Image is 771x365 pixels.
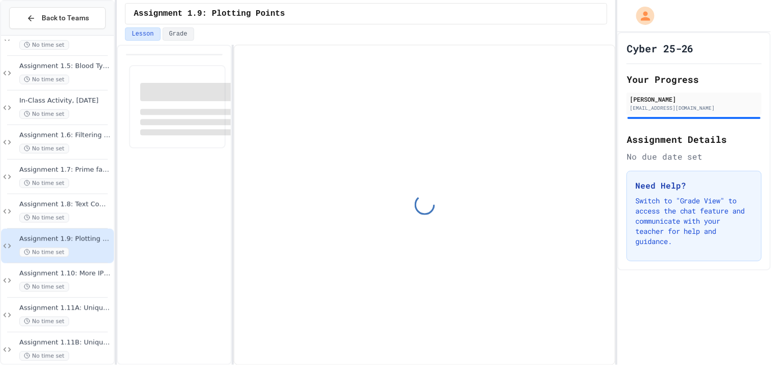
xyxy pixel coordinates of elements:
[630,95,759,104] div: [PERSON_NAME]
[19,339,112,347] span: Assignment 1.11B: Unique Words Counter B
[19,304,112,313] span: Assignment 1.11A: Unique Words Counter A
[42,13,89,23] span: Back to Teams
[19,269,112,278] span: Assignment 1.10: More IP Address Data
[125,27,160,41] button: Lesson
[19,144,69,154] span: No time set
[19,75,69,84] span: No time set
[627,132,762,146] h2: Assignment Details
[627,150,762,163] div: No due date set
[19,317,69,326] span: No time set
[627,72,762,86] h2: Your Progress
[19,178,69,188] span: No time set
[19,235,112,244] span: Assignment 1.9: Plotting Points
[19,97,112,105] span: In-Class Activity, [DATE]
[19,248,69,257] span: No time set
[19,131,112,140] span: Assignment 1.6: Filtering IP Addresses
[19,109,69,119] span: No time set
[19,200,112,209] span: Assignment 1.8: Text Compression
[19,351,69,361] span: No time set
[134,8,285,20] span: Assignment 1.9: Plotting Points
[19,40,69,50] span: No time set
[635,196,753,247] p: Switch to "Grade View" to access the chat feature and communicate with your teacher for help and ...
[19,166,112,174] span: Assignment 1.7: Prime factorization
[19,62,112,71] span: Assignment 1.5: Blood Type Data
[9,7,106,29] button: Back to Teams
[19,213,69,223] span: No time set
[19,282,69,292] span: No time set
[163,27,194,41] button: Grade
[635,179,753,192] h3: Need Help?
[627,41,694,55] h1: Cyber 25-26
[630,104,759,112] div: [EMAIL_ADDRESS][DOMAIN_NAME]
[626,4,657,27] div: My Account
